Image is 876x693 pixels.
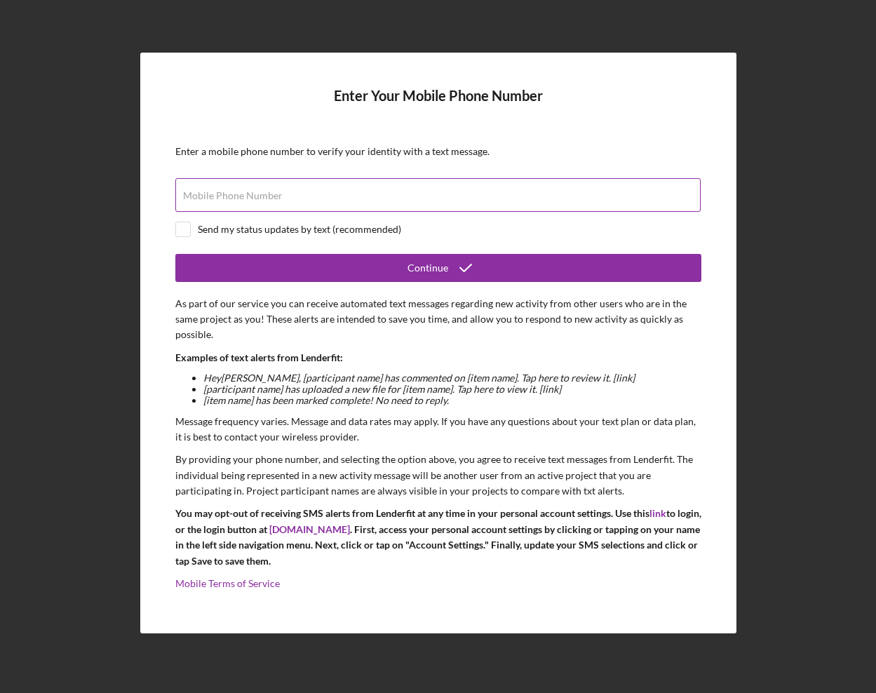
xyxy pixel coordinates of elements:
label: Mobile Phone Number [183,190,283,201]
div: Send my status updates by text (recommended) [198,224,401,235]
a: [DOMAIN_NAME] [269,523,350,535]
p: You may opt-out of receiving SMS alerts from Lenderfit at any time in your personal account setti... [175,506,701,569]
a: Mobile Terms of Service [175,577,280,589]
div: Continue [407,254,448,282]
div: Enter a mobile phone number to verify your identity with a text message. [175,146,701,157]
p: As part of our service you can receive automated text messages regarding new activity from other ... [175,296,701,343]
a: link [649,507,666,519]
p: Message frequency varies. Message and data rates may apply. If you have any questions about your ... [175,414,701,445]
p: By providing your phone number, and selecting the option above, you agree to receive text message... [175,452,701,499]
li: Hey [PERSON_NAME] , [participant name] has commented on [item name]. Tap here to review it. [link] [203,372,701,384]
p: Examples of text alerts from Lenderfit: [175,350,701,365]
button: Continue [175,254,701,282]
li: [participant name] has uploaded a new file for [item name]. Tap here to view it. [link] [203,384,701,395]
li: [item name] has been marked complete! No need to reply. [203,395,701,406]
h4: Enter Your Mobile Phone Number [175,88,701,125]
